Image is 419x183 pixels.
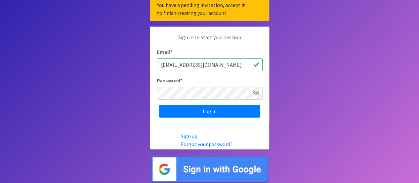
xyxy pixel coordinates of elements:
[157,33,263,48] p: Sign in to start your session
[159,105,260,118] input: Log in
[181,141,233,147] a: Forgot your password?
[170,48,173,55] abbr: required
[157,76,183,84] label: Password
[157,48,173,56] label: Email
[181,133,197,139] a: Sign up
[180,77,183,84] abbr: required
